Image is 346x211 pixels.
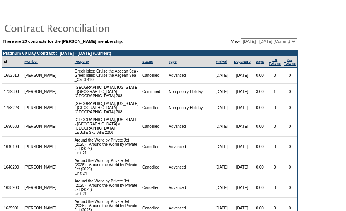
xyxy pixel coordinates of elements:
td: 1739303 [2,84,23,100]
img: pgTtlContractReconciliation.gif [4,20,159,35]
td: 0 [267,100,282,116]
td: 0 [282,68,297,84]
td: [PERSON_NAME] [23,84,58,100]
td: Cancelled [141,100,167,116]
td: Around the World by Private Jet (2025) - Around the World by Private Jet (2025) Unit 21 [73,177,141,198]
td: 1635900 [2,177,23,198]
td: [DATE] [232,137,252,157]
td: [DATE] [211,137,232,157]
td: [DATE] [211,68,232,84]
a: Arrival [216,60,227,64]
td: [DATE] [232,100,252,116]
td: Greek Isles: Cruise the Aegean Sea - Greek Isles: Cruise the Aegean Sea _Cat 3 410 [73,68,141,84]
a: Days [256,60,264,64]
td: [PERSON_NAME] [23,137,58,157]
td: [DATE] [232,157,252,177]
td: Around the World by Private Jet (2025) - Around the World by Private Jet (2025) Unit 21 [73,137,141,157]
td: 0 [282,137,297,157]
td: [DATE] [211,84,232,100]
td: 0 [267,137,282,157]
td: 0 [282,157,297,177]
td: [DATE] [232,177,252,198]
td: [GEOGRAPHIC_DATA], [US_STATE] - [GEOGRAPHIC_DATA] [GEOGRAPHIC_DATA] 708 [73,100,141,116]
td: [DATE] [232,116,252,137]
a: Status [142,60,153,64]
td: 0.00 [252,116,267,137]
td: [DATE] [232,68,252,84]
td: [DATE] [211,177,232,198]
td: Cancelled [141,177,167,198]
td: Advanced [167,68,211,84]
a: Type [169,60,176,64]
td: Cancelled [141,137,167,157]
td: 0 [267,68,282,84]
td: 0.00 [252,157,267,177]
td: 0.00 [252,68,267,84]
td: Cancelled [141,157,167,177]
td: 1 [267,84,282,100]
td: 1690583 [2,116,23,137]
td: [DATE] [211,116,232,137]
td: 1640199 [2,137,23,157]
a: ARTokens [269,58,281,66]
td: 1758223 [2,100,23,116]
td: Advanced [167,177,211,198]
td: Id [2,56,23,68]
td: [GEOGRAPHIC_DATA], [US_STATE] - [GEOGRAPHIC_DATA] at [GEOGRAPHIC_DATA] La Jolla Sky Villa 2206 [73,116,141,137]
b: There are 23 contracts for the [PERSON_NAME] membership: [3,39,123,44]
td: [GEOGRAPHIC_DATA], [US_STATE] - [GEOGRAPHIC_DATA] [GEOGRAPHIC_DATA] 708 [73,84,141,100]
td: Cancelled [141,116,167,137]
td: Confirmed [141,84,167,100]
a: Property [75,60,89,64]
td: 0.00 [252,137,267,157]
td: Platinum 60 Day Contract :: [DATE] - [DATE] (Current) [2,50,297,56]
td: [PERSON_NAME] [23,157,58,177]
td: Cancelled [141,68,167,84]
td: 0 [282,84,297,100]
td: Advanced [167,137,211,157]
a: Departure [234,60,251,64]
td: [PERSON_NAME] [23,68,58,84]
td: 0.00 [252,177,267,198]
td: Non-priority Holiday [167,100,211,116]
td: 0 [267,116,282,137]
td: [DATE] [232,84,252,100]
td: 1652313 [2,68,23,84]
td: 3.00 [252,84,267,100]
td: 1640200 [2,157,23,177]
td: 0 [267,157,282,177]
a: SGTokens [284,58,296,66]
a: Member [24,60,38,64]
td: View: [193,38,297,44]
td: 0.00 [252,100,267,116]
td: [DATE] [211,100,232,116]
td: Non-priority Holiday [167,84,211,100]
td: Advanced [167,116,211,137]
td: [DATE] [211,157,232,177]
td: 0 [282,116,297,137]
td: 0 [282,177,297,198]
td: Advanced [167,157,211,177]
td: [PERSON_NAME] [23,116,58,137]
td: 0 [282,100,297,116]
td: [PERSON_NAME] [23,100,58,116]
td: [PERSON_NAME] [23,177,58,198]
td: Around the World by Private Jet (2025) - Around the World by Private Jet (2025) Unit 24 [73,157,141,177]
td: 0 [267,177,282,198]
